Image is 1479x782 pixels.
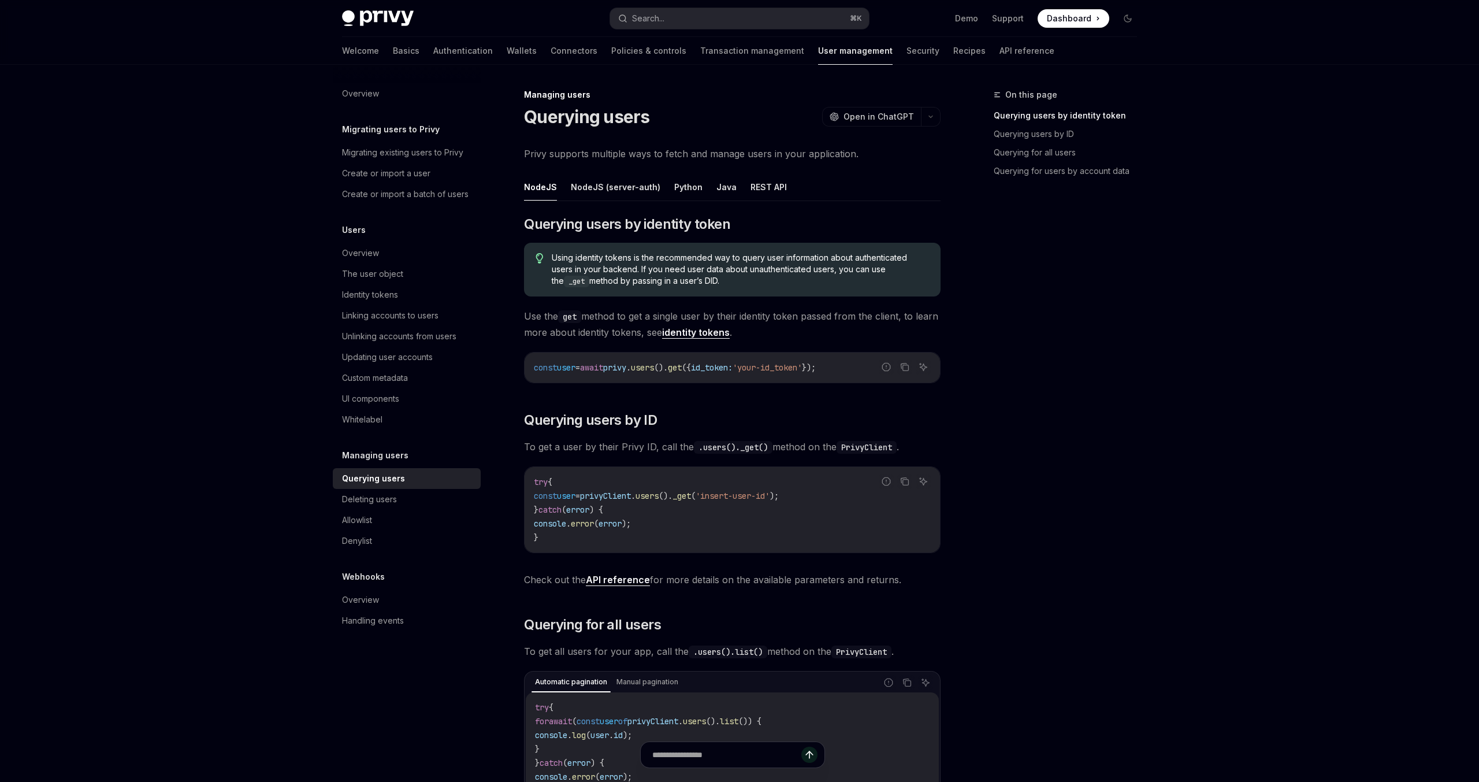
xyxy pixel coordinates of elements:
[342,87,379,101] div: Overview
[843,111,914,123] span: Open in ChatGPT
[603,362,626,373] span: privy
[682,362,691,373] span: ({
[1005,88,1057,102] span: On this page
[566,518,571,529] span: .
[906,37,939,65] a: Security
[342,288,398,302] div: Identity tokens
[333,610,481,631] a: Handling events
[953,37,986,65] a: Recipes
[694,441,772,454] code: .users()._get()
[342,413,382,427] div: Whitelabel
[333,243,481,264] a: Overview
[999,37,1054,65] a: API reference
[879,360,894,375] button: Report incorrect code
[691,362,733,373] span: id_token:
[668,362,682,373] span: get
[342,392,399,406] div: UI components
[837,441,897,454] code: PrivyClient
[524,106,650,127] h1: Querying users
[524,215,730,234] span: Querying users by identity token
[333,284,481,305] a: Identity tokens
[696,491,770,501] span: 'insert-user-id'
[700,37,804,65] a: Transaction management
[333,326,481,347] a: Unlinking accounts from users
[551,37,597,65] a: Connectors
[897,360,912,375] button: Copy the contents from the code block
[674,173,703,201] button: Python
[333,368,481,388] a: Custom metadata
[333,510,481,531] a: Allowlist
[342,350,433,364] div: Updating user accounts
[524,146,941,162] span: Privy supports multiple ways to fetch and manage users in your application.
[1047,13,1091,24] span: Dashboard
[433,37,493,65] a: Authentication
[738,716,761,727] span: ()) {
[393,37,419,65] a: Basics
[342,166,430,180] div: Create or import a user
[567,730,572,740] span: .
[802,362,816,373] span: });
[589,505,603,515] span: ) {
[342,472,405,485] div: Querying users
[636,491,659,501] span: users
[333,388,481,409] a: UI components
[618,716,627,727] span: of
[571,173,660,201] button: NodeJS (server-auth)
[342,329,456,343] div: Unlinking accounts from users
[918,675,933,690] button: Ask AI
[818,37,893,65] a: User management
[549,716,572,727] span: await
[534,362,557,373] span: const
[524,308,941,340] span: Use the method to get a single user by their identity token passed from the client, to learn more...
[549,702,553,713] span: {
[626,362,631,373] span: .
[333,163,481,184] a: Create or import a user
[571,518,594,529] span: error
[659,491,672,501] span: ().
[733,362,802,373] span: 'your-id_token'
[333,409,481,430] a: Whitelabel
[507,37,537,65] a: Wallets
[552,252,929,287] span: Using identity tokens is the recommended way to query user information about authenticated users ...
[342,123,440,136] h5: Migrating users to Privy
[524,439,941,455] span: To get a user by their Privy ID, call the method on the .
[536,253,544,264] svg: Tip
[879,474,894,489] button: Report incorrect code
[590,730,609,740] span: user
[1038,9,1109,28] a: Dashboard
[580,491,631,501] span: privyClient
[342,146,463,160] div: Migrating existing users to Privy
[333,305,481,326] a: Linking accounts to users
[1118,9,1137,28] button: Toggle dark mode
[801,747,817,763] button: Send message
[342,223,366,237] h5: Users
[614,730,623,740] span: id
[342,37,379,65] a: Welcome
[881,675,896,690] button: Report incorrect code
[535,730,567,740] span: console
[627,716,678,727] span: privyClient
[342,614,404,628] div: Handling events
[342,246,379,260] div: Overview
[535,702,549,713] span: try
[580,362,603,373] span: await
[955,13,978,24] a: Demo
[916,360,931,375] button: Ask AI
[558,310,581,323] code: get
[678,716,683,727] span: .
[524,572,941,588] span: Check out the for more details on the available parameters and returns.
[548,477,552,487] span: {
[586,574,650,586] a: API reference
[342,534,372,548] div: Denylist
[333,264,481,284] a: The user object
[599,518,622,529] span: error
[562,505,566,515] span: (
[900,675,915,690] button: Copy the contents from the code block
[534,491,557,501] span: const
[524,89,941,101] div: Managing users
[534,518,566,529] span: console
[850,14,862,23] span: ⌘ K
[524,173,557,201] button: NodeJS
[342,513,372,527] div: Allowlist
[992,13,1024,24] a: Support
